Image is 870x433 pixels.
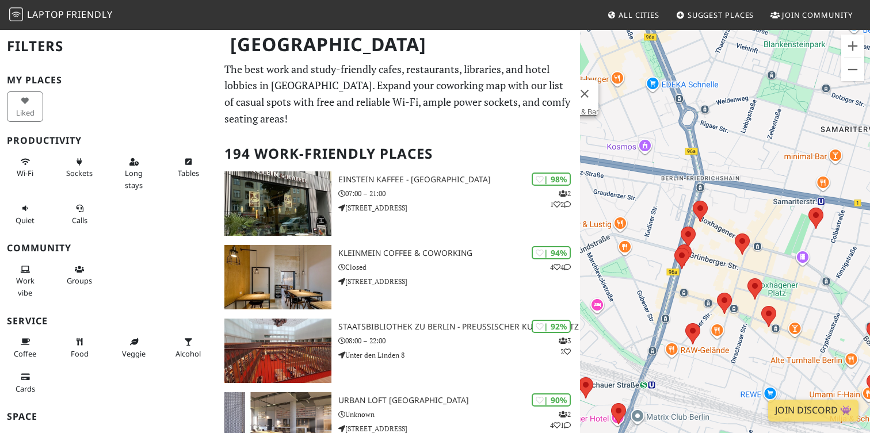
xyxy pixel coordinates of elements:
[7,135,211,146] h3: Productivity
[224,61,573,127] p: The best work and study-friendly cafes, restaurants, libraries, and hotel lobbies in [GEOGRAPHIC_...
[338,335,580,346] p: 08:00 – 22:00
[7,411,211,422] h3: Space
[16,215,35,225] span: Quiet
[338,248,580,258] h3: KleinMein Coffee & Coworking
[532,173,571,186] div: | 98%
[338,409,580,420] p: Unknown
[338,322,580,332] h3: Staatsbibliothek zu Berlin - Preußischer Kulturbesitz
[16,384,35,394] span: Credit cards
[125,168,143,190] span: Long stays
[72,215,87,225] span: Video/audio calls
[7,316,211,327] h3: Service
[66,168,93,178] span: Power sockets
[17,168,33,178] span: Stable Wi-Fi
[9,7,23,21] img: LaptopFriendly
[224,136,573,171] h2: 194 Work-Friendly Places
[766,5,857,25] a: Join Community
[688,10,754,20] span: Suggest Places
[550,409,571,431] p: 2 4 1
[62,260,98,290] button: Groups
[62,199,98,229] button: Calls
[768,400,858,421] a: Join Discord 👾
[170,332,207,363] button: Alcohol
[217,171,580,236] a: Einstein Kaffee - Charlottenburg | 98% 212 Einstein Kaffee - [GEOGRAPHIC_DATA] 07:00 – 21:00 [STR...
[27,8,64,21] span: Laptop
[7,75,211,86] h3: My Places
[66,8,112,21] span: Friendly
[116,332,152,363] button: Veggie
[217,319,580,383] a: Staatsbibliothek zu Berlin - Preußischer Kulturbesitz | 92% 32 Staatsbibliothek zu Berlin - Preuß...
[71,348,89,359] span: Food
[224,319,331,383] img: Staatsbibliothek zu Berlin - Preußischer Kulturbesitz
[782,10,853,20] span: Join Community
[67,275,92,286] span: Group tables
[841,35,864,58] button: Zoom avant
[550,262,571,273] p: 4 4
[116,152,152,194] button: Long stays
[338,202,580,213] p: [STREET_ADDRESS]
[841,58,864,81] button: Zoom arrière
[532,393,571,407] div: | 90%
[224,245,331,309] img: KleinMein Coffee & Coworking
[338,350,580,361] p: Unter den Linden 8
[338,262,580,273] p: Closed
[221,29,578,60] h1: [GEOGRAPHIC_DATA]
[550,188,571,210] p: 2 1 2
[338,175,580,185] h3: Einstein Kaffee - [GEOGRAPHIC_DATA]
[175,348,201,359] span: Alcohol
[7,29,211,64] h2: Filters
[671,5,759,25] a: Suggest Places
[14,348,36,359] span: Coffee
[217,245,580,309] a: KleinMein Coffee & Coworking | 94% 44 KleinMein Coffee & Coworking Closed [STREET_ADDRESS]
[619,10,659,20] span: All Cities
[338,276,580,287] p: [STREET_ADDRESS]
[7,243,211,254] h3: Community
[571,80,598,108] button: Fermer
[532,246,571,259] div: | 94%
[7,332,43,363] button: Coffee
[62,332,98,363] button: Food
[559,335,571,357] p: 3 2
[7,152,43,183] button: Wi-Fi
[338,396,580,405] h3: URBAN LOFT [GEOGRAPHIC_DATA]
[602,5,664,25] a: All Cities
[122,348,146,359] span: Veggie
[7,367,43,398] button: Cards
[16,275,35,297] span: People working
[532,320,571,333] div: | 92%
[170,152,207,183] button: Tables
[62,152,98,183] button: Sockets
[7,260,43,302] button: Work vibe
[9,5,113,25] a: LaptopFriendly LaptopFriendly
[7,199,43,229] button: Quiet
[338,188,580,199] p: 07:00 – 21:00
[178,168,199,178] span: Work-friendly tables
[224,171,331,236] img: Einstein Kaffee - Charlottenburg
